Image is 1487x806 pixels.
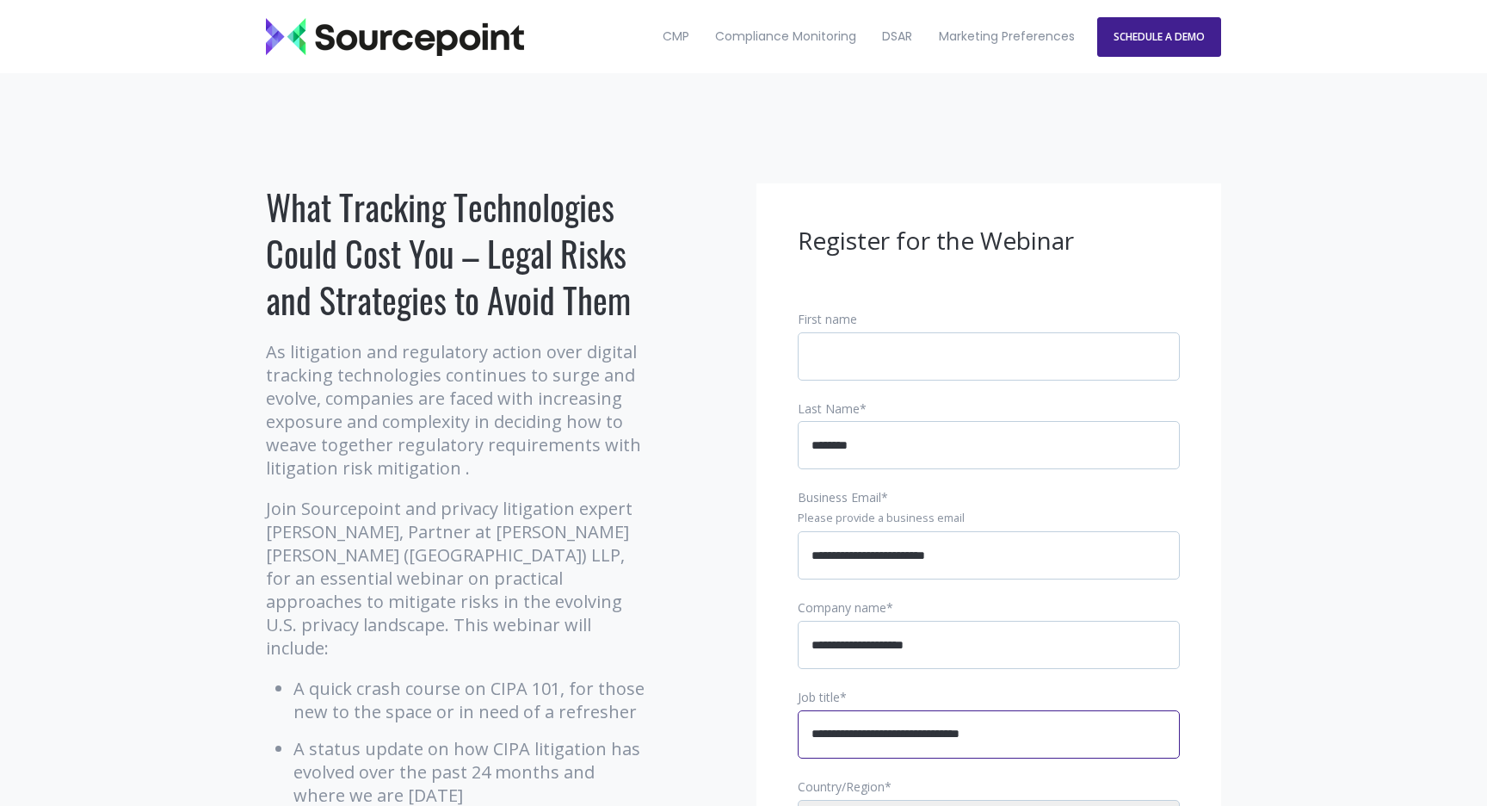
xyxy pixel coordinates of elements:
[266,340,649,480] p: As litigation and regulatory action over digital tracking technologies continues to surge and evo...
[798,778,885,795] span: Country/Region
[798,225,1180,257] h3: Register for the Webinar
[798,400,860,417] span: Last Name
[798,511,1180,526] legend: Please provide a business email
[293,677,649,723] li: A quick crash course on CIPA 101, for those new to the space or in need of a refresher
[798,489,881,505] span: Business Email
[1097,17,1221,57] a: SCHEDULE A DEMO
[798,311,857,327] span: First name
[266,183,649,323] h1: What Tracking Technologies Could Cost You – Legal Risks and Strategies to Avoid Them
[798,599,886,616] span: Company name
[798,689,840,705] span: Job title
[266,18,524,56] img: Sourcepoint_logo_black_transparent (2)-2
[266,497,649,660] p: Join Sourcepoint and privacy litigation expert [PERSON_NAME], Partner at [PERSON_NAME] [PERSON_NA...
